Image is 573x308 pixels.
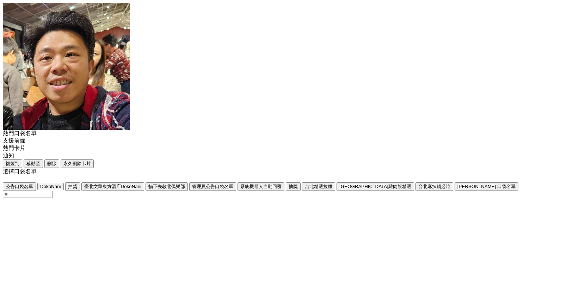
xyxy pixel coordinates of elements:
button: 管理員公告口袋名單 [189,182,236,191]
button: 移動至 [24,159,43,168]
button: 臺北文華東方酒店DokoNani [81,182,144,191]
button: 抽獎 [65,182,80,191]
div: 熱門口袋名單 [3,130,570,137]
button: 公告口袋名單 [3,182,36,191]
button: 系統機器人自動回覆 [238,182,284,191]
button: 刪除 [44,159,59,168]
button: 複製到 [3,159,22,168]
button: 台北麻辣鍋必吃 [415,182,453,191]
button: [GEOGRAPHIC_DATA]雞肉飯精選 [337,182,414,191]
button: 抽獎 [286,182,301,191]
button: 永久刪除卡片 [61,159,94,168]
div: 通知 [3,152,570,159]
div: 選擇口袋名單 [3,168,570,175]
button: 台北精選拉麵 [302,182,335,191]
img: Visruth.jpg not found [3,3,130,130]
div: 熱門卡片 [3,145,570,152]
button: DokoNani [37,183,64,190]
button: 貓下去敦北俱樂部 [146,182,188,191]
div: 支援前線 [3,137,570,145]
button: [PERSON_NAME] 口袋名單 [455,182,518,191]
